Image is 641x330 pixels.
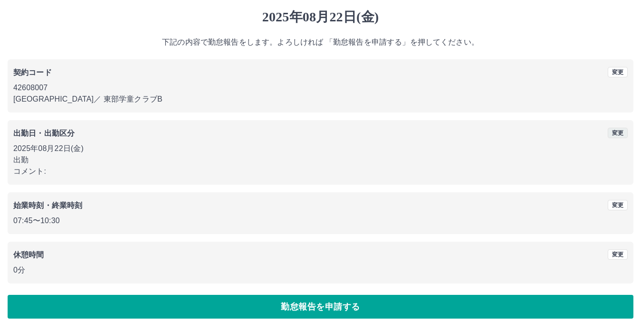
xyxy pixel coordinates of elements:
[13,251,44,259] b: 休憩時間
[13,94,628,105] p: [GEOGRAPHIC_DATA] ／ 東部学童クラブB
[13,143,628,154] p: 2025年08月22日(金)
[13,215,628,226] p: 07:45 〜 10:30
[8,295,633,319] button: 勤怠報告を申請する
[608,128,628,138] button: 変更
[13,68,52,76] b: 契約コード
[13,264,628,276] p: 0分
[608,200,628,210] button: 変更
[13,154,628,166] p: 出勤
[8,37,633,48] p: 下記の内容で勤怠報告をします。よろしければ 「勤怠報告を申請する」を押してください。
[13,82,628,94] p: 42608007
[8,9,633,25] h1: 2025年08月22日(金)
[13,166,628,177] p: コメント:
[608,249,628,260] button: 変更
[13,129,75,137] b: 出勤日・出勤区分
[13,201,82,209] b: 始業時刻・終業時刻
[608,67,628,77] button: 変更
